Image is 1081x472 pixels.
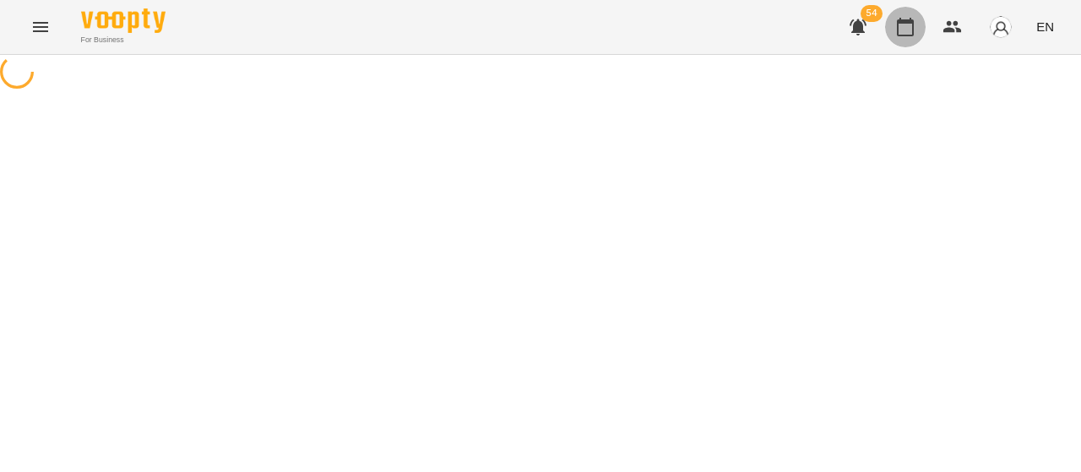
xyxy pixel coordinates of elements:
[81,35,166,46] span: For Business
[81,8,166,33] img: Voopty Logo
[1036,18,1054,35] span: EN
[20,7,61,47] button: Menu
[861,5,883,22] span: 54
[989,15,1013,39] img: avatar_s.png
[1029,11,1061,42] button: EN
